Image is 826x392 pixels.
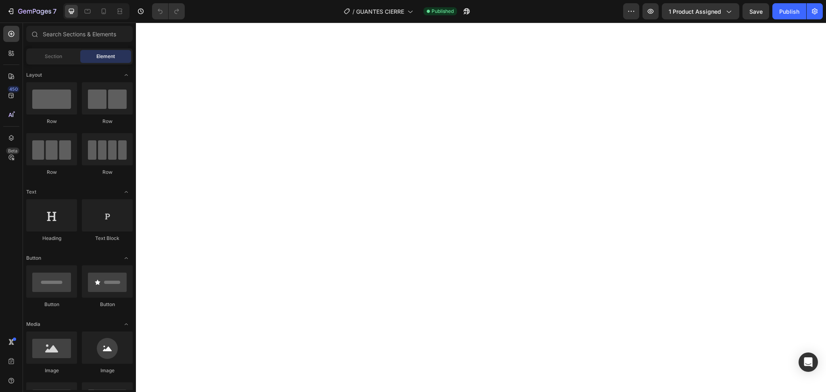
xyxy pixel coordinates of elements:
span: 1 product assigned [669,7,721,16]
span: Element [96,53,115,60]
div: Row [82,118,133,125]
div: 450 [8,86,19,92]
span: Section [45,53,62,60]
span: Toggle open [120,186,133,198]
button: 7 [3,3,60,19]
div: Image [82,367,133,374]
input: Search Sections & Elements [26,26,133,42]
span: Toggle open [120,318,133,331]
div: Row [82,169,133,176]
span: Button [26,254,41,262]
div: Button [82,301,133,308]
div: Beta [6,148,19,154]
span: Layout [26,71,42,79]
div: Text Block [82,235,133,242]
div: Row [26,118,77,125]
div: Row [26,169,77,176]
span: Published [432,8,454,15]
button: Save [743,3,769,19]
div: Image [26,367,77,374]
div: Open Intercom Messenger [799,352,818,372]
iframe: Design area [136,23,826,392]
span: / [353,7,355,16]
button: 1 product assigned [662,3,739,19]
p: 7 [53,6,56,16]
span: GUANTES CIERRE [356,7,404,16]
button: Publish [772,3,806,19]
div: Heading [26,235,77,242]
div: Undo/Redo [152,3,185,19]
span: Toggle open [120,69,133,81]
span: Text [26,188,36,196]
div: Button [26,301,77,308]
span: Media [26,321,40,328]
span: Toggle open [120,252,133,265]
span: Save [749,8,763,15]
div: Publish [779,7,799,16]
